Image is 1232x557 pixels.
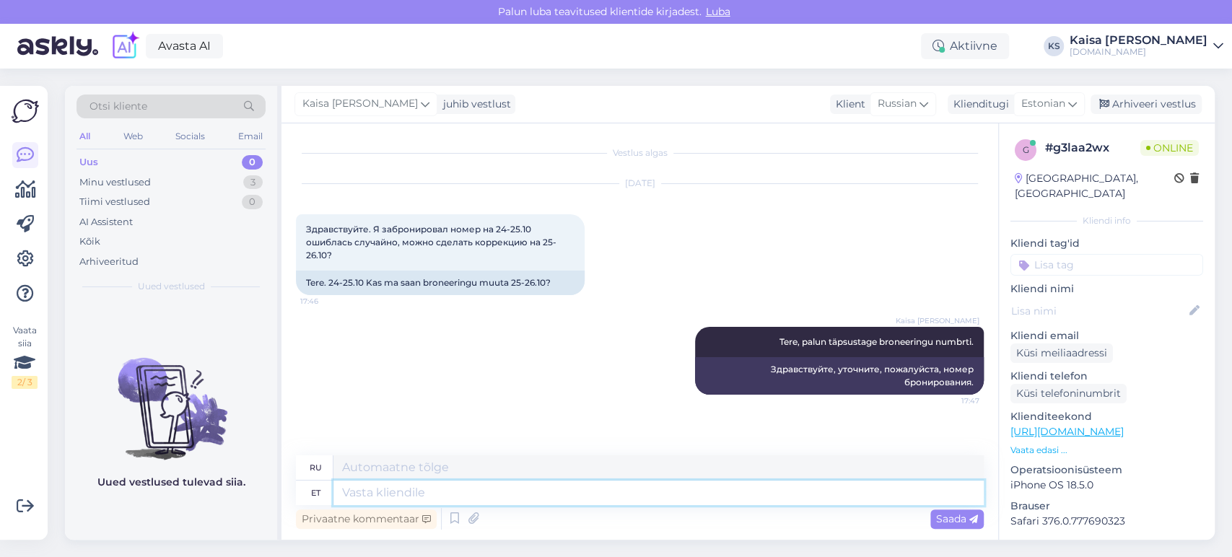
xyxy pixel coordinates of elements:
[79,215,133,229] div: AI Assistent
[235,127,266,146] div: Email
[921,33,1009,59] div: Aktiivne
[79,155,98,170] div: Uus
[1010,343,1113,363] div: Küsi meiliaadressi
[779,336,974,347] span: Tere, palun täpsustage broneeringu numbrti.
[1044,36,1064,56] div: KS
[12,97,39,125] img: Askly Logo
[89,99,147,114] span: Otsi kliente
[65,332,277,462] img: No chats
[242,155,263,170] div: 0
[1015,171,1174,201] div: [GEOGRAPHIC_DATA], [GEOGRAPHIC_DATA]
[1070,35,1207,46] div: Kaisa [PERSON_NAME]
[896,315,979,326] span: Kaisa [PERSON_NAME]
[296,271,585,295] div: Tere. 24-25.10 Kas ma saan broneeringu muuta 25-26.10?
[79,255,139,269] div: Arhiveeritud
[936,512,978,525] span: Saada
[310,455,322,480] div: ru
[110,31,140,61] img: explore-ai
[925,395,979,406] span: 17:47
[77,127,93,146] div: All
[1010,462,1203,478] p: Operatsioonisüsteem
[1010,214,1203,227] div: Kliendi info
[878,96,917,112] span: Russian
[12,324,38,389] div: Vaata siia
[172,127,208,146] div: Socials
[1010,425,1124,438] a: [URL][DOMAIN_NAME]
[296,177,984,190] div: [DATE]
[1010,369,1203,384] p: Kliendi telefon
[243,175,263,190] div: 3
[296,146,984,159] div: Vestlus algas
[296,509,437,529] div: Privaatne kommentaar
[12,376,38,389] div: 2 / 3
[1010,281,1203,297] p: Kliendi nimi
[1010,444,1203,457] p: Vaata edasi ...
[1045,139,1140,157] div: # g3laa2wx
[948,97,1009,112] div: Klienditugi
[1010,254,1203,276] input: Lisa tag
[97,475,245,490] p: Uued vestlused tulevad siia.
[830,97,865,112] div: Klient
[146,34,223,58] a: Avasta AI
[138,280,205,293] span: Uued vestlused
[437,97,511,112] div: juhib vestlust
[79,234,100,249] div: Kõik
[1011,303,1187,319] input: Lisa nimi
[1010,514,1203,529] p: Safari 376.0.777690323
[1140,140,1199,156] span: Online
[1070,46,1207,58] div: [DOMAIN_NAME]
[242,195,263,209] div: 0
[302,96,418,112] span: Kaisa [PERSON_NAME]
[1023,144,1029,155] span: g
[306,224,556,260] span: Здравствуйте. Я забронировал номер на 24-25.10 ошиблась случайно, можно сделать коррекцию на 25-2...
[1010,236,1203,251] p: Kliendi tag'id
[1091,95,1202,114] div: Arhiveeri vestlus
[1010,328,1203,343] p: Kliendi email
[1021,96,1065,112] span: Estonian
[1010,409,1203,424] p: Klienditeekond
[1010,478,1203,493] p: iPhone OS 18.5.0
[1010,384,1127,403] div: Küsi telefoninumbrit
[311,481,320,505] div: et
[702,5,735,18] span: Luba
[695,357,984,395] div: Здравствуйте, уточните, пожалуйста, номер бронирования.
[1010,499,1203,514] p: Brauser
[79,175,151,190] div: Minu vestlused
[300,296,354,307] span: 17:46
[1070,35,1223,58] a: Kaisa [PERSON_NAME][DOMAIN_NAME]
[121,127,146,146] div: Web
[79,195,150,209] div: Tiimi vestlused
